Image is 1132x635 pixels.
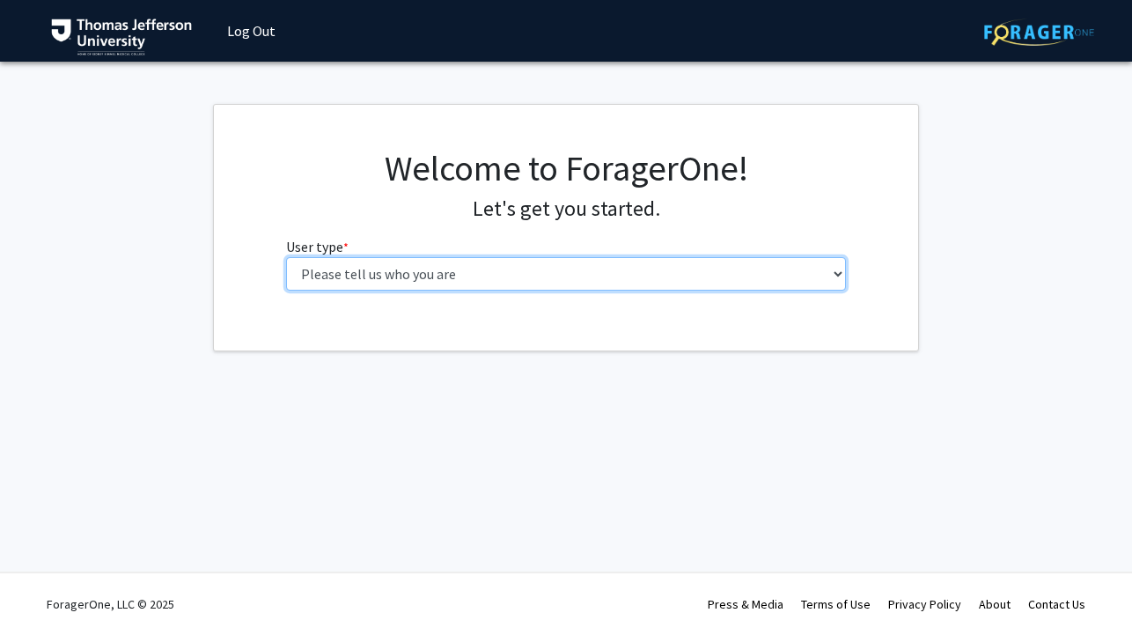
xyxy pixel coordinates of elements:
h4: Let's get you started. [286,196,847,222]
label: User type [286,236,349,257]
div: ForagerOne, LLC © 2025 [47,573,174,635]
a: Privacy Policy [888,596,961,612]
a: Contact Us [1028,596,1085,612]
a: Terms of Use [801,596,871,612]
a: About [979,596,1011,612]
a: Press & Media [708,596,783,612]
img: Thomas Jefferson University Logo [51,18,192,55]
img: ForagerOne Logo [984,18,1094,46]
h1: Welcome to ForagerOne! [286,147,847,189]
iframe: Chat [13,556,75,622]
